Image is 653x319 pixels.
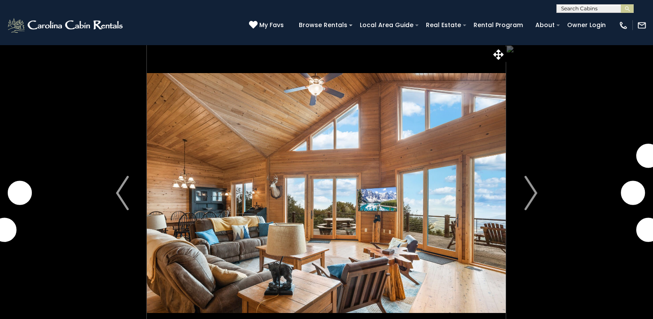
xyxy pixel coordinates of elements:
[563,18,610,32] a: Owner Login
[6,17,125,34] img: White-1-2.png
[531,18,559,32] a: About
[295,18,352,32] a: Browse Rentals
[637,21,647,30] img: mail-regular-white.png
[469,18,527,32] a: Rental Program
[355,18,418,32] a: Local Area Guide
[116,176,129,210] img: arrow
[259,21,284,30] span: My Favs
[524,176,537,210] img: arrow
[249,21,286,30] a: My Favs
[619,21,628,30] img: phone-regular-white.png
[422,18,465,32] a: Real Estate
